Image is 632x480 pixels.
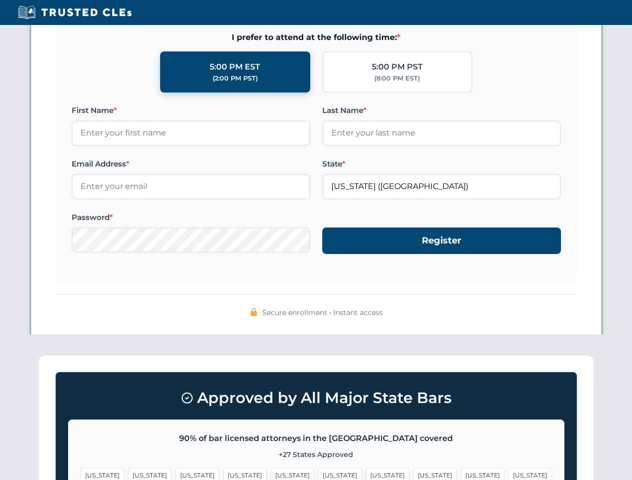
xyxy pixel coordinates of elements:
[210,60,260,73] div: 5:00 PM EST
[72,120,310,145] input: Enter your first name
[322,227,561,254] button: Register
[262,307,383,318] span: Secure enrollment • Instant access
[72,211,310,223] label: Password
[72,158,310,170] label: Email Address
[72,174,310,199] input: Enter your email
[322,120,561,145] input: Enter your last name
[322,174,561,199] input: Florida (FL)
[15,5,135,20] img: Trusted CLEs
[68,384,564,411] h3: Approved by All Major State Bars
[372,60,423,73] div: 5:00 PM PST
[213,73,258,83] div: (2:00 PM PST)
[81,432,552,445] p: 90% of bar licensed attorneys in the [GEOGRAPHIC_DATA] covered
[322,104,561,116] label: Last Name
[374,73,420,83] div: (8:00 PM EST)
[72,104,310,116] label: First Name
[322,158,561,170] label: State
[72,31,561,44] span: I prefer to attend at the following time:
[81,449,552,460] p: +27 States Approved
[250,308,258,316] img: 🔒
